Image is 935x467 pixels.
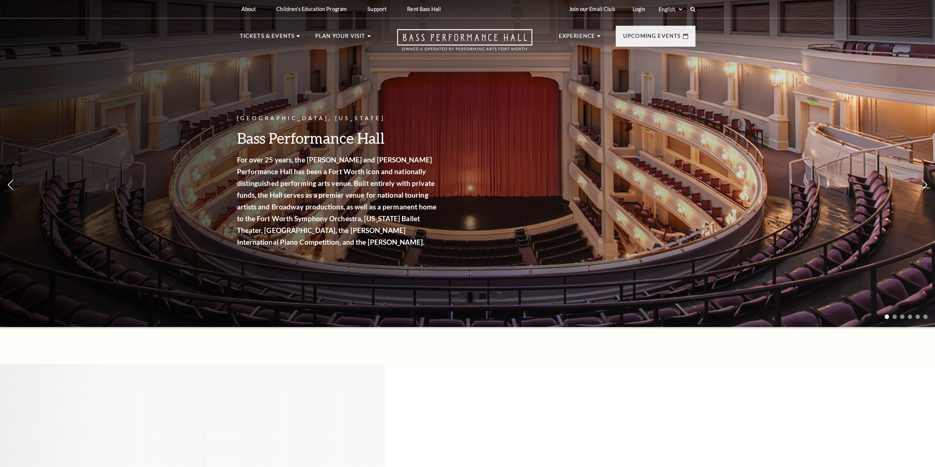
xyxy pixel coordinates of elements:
p: Experience [559,32,596,45]
p: Support [367,6,386,12]
p: Tickets & Events [240,32,295,45]
p: Children's Education Program [276,6,347,12]
p: [GEOGRAPHIC_DATA], [US_STATE] [237,114,439,123]
p: About [241,6,256,12]
p: Rent Bass Hall [407,6,441,12]
h3: Bass Performance Hall [237,129,439,147]
strong: For over 25 years, the [PERSON_NAME] and [PERSON_NAME] Performance Hall has been a Fort Worth ico... [237,155,437,246]
select: Select: [657,6,683,13]
p: Plan Your Visit [315,32,366,45]
p: Upcoming Events [623,32,681,45]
